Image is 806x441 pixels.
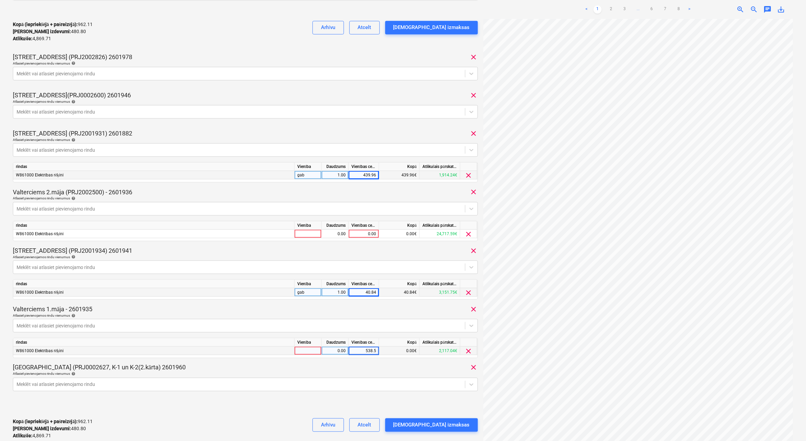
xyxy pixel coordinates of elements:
[379,230,420,238] div: 0.00€
[379,171,420,179] div: 439.96€
[70,255,75,259] span: help
[324,171,346,179] div: 1.00
[295,288,322,297] div: gab
[13,163,295,171] div: rindas
[470,188,478,196] span: clear
[13,36,32,41] strong: Atlikušie :
[322,280,349,288] div: Daudzums
[351,288,376,297] div: 40.84
[358,23,371,32] div: Atcelt
[313,418,344,432] button: Arhīvu
[70,314,75,318] span: help
[322,163,349,171] div: Daudzums
[393,421,470,430] div: [DEMOGRAPHIC_DATA] izmaksas
[295,280,322,288] div: Vienība
[470,53,478,61] span: clear
[13,364,186,372] p: [GEOGRAPHIC_DATA] (PRJ0002627, K-1 un K-2(2.kārta) 2601960
[13,188,132,196] p: Valterciems 2.māja (PRJ2002500) - 2601936
[470,305,478,313] span: clear
[324,347,346,355] div: 0.00
[324,288,346,297] div: 1.00
[420,230,460,238] div: 24,717.59€
[13,425,86,433] p: 480.80
[70,100,75,104] span: help
[349,338,379,347] div: Vienības cena
[16,348,64,353] span: W861000 Elektrības rēķini
[465,171,473,179] span: clear
[13,426,71,432] strong: [PERSON_NAME] izdevumi :
[70,138,75,142] span: help
[13,61,478,66] div: Atlasiet pievienojamos rindu vienumus
[16,173,64,177] span: W861000 Elektrības rēķini
[13,35,51,42] p: 4,869.71
[295,163,322,171] div: Vienība
[313,21,344,34] button: Arhīvu
[379,338,420,347] div: Kopā
[351,230,376,238] div: 0.00
[13,22,78,27] strong: Kopā (iepriekšējā + pašreizējā) :
[349,280,379,288] div: Vienības cena
[13,419,78,424] strong: Kopā (iepriekšējā + pašreizējā) :
[393,23,470,32] div: [DEMOGRAPHIC_DATA] izmaksas
[420,338,460,347] div: Atlikušais pārskatītais budžets
[772,409,806,441] iframe: Chat Widget
[324,230,346,238] div: 0.00
[13,280,295,288] div: rindas
[322,221,349,230] div: Daudzums
[358,421,371,430] div: Atcelt
[470,91,478,99] span: clear
[321,23,335,32] div: Arhīvu
[13,221,295,230] div: rindas
[13,138,478,142] div: Atlasiet pievienojamos rindu vienumus
[13,21,93,28] p: 962.11
[465,230,473,238] span: clear
[420,221,460,230] div: Atlikušais pārskatītais budžets
[385,418,478,432] button: [DEMOGRAPHIC_DATA] izmaksas
[321,421,335,430] div: Arhīvu
[13,196,478,200] div: Atlasiet pievienojamos rindu vienumus
[13,338,295,347] div: rindas
[13,99,478,104] div: Atlasiet pievienojamos rindu vienumus
[583,5,591,14] a: Previous page
[607,5,615,14] a: Page 2
[295,338,322,347] div: Vienība
[420,171,460,179] div: 1,914.24€
[70,61,75,65] span: help
[420,280,460,288] div: Atlikušais pārskatītais budžets
[13,53,132,61] p: [STREET_ADDRESS] (PRJ2002826) 2601978
[465,347,473,355] span: clear
[13,313,478,318] div: Atlasiet pievienojamos rindu vienumus
[13,91,131,99] p: [STREET_ADDRESS](PRJ0002600) 2601946
[13,372,478,376] div: Atlasiet pievienojamos rindu vienumus
[295,221,322,230] div: Vienība
[420,163,460,171] div: Atlikušais pārskatītais budžets
[594,5,602,14] a: Page 1 is your current page
[70,372,75,376] span: help
[420,347,460,355] div: 2,117.04€
[13,247,132,255] p: [STREET_ADDRESS] (PRJ2001934) 2601941
[351,171,376,179] div: 439.96
[349,418,380,432] button: Atcelt
[470,247,478,255] span: clear
[379,163,420,171] div: Kopā
[13,29,71,34] strong: [PERSON_NAME] izdevumi :
[16,231,64,236] span: W861000 Elektrības rēķini
[385,21,478,34] button: [DEMOGRAPHIC_DATA] izmaksas
[470,364,478,372] span: clear
[13,433,51,440] p: 4,869.71
[13,433,32,439] strong: Atlikušie :
[379,288,420,297] div: 40.84€
[349,21,380,34] button: Atcelt
[13,28,86,35] p: 480.80
[420,288,460,297] div: 3,151.75€
[13,129,132,138] p: [STREET_ADDRESS] (PRJ2001931) 2601882
[13,255,478,259] div: Atlasiet pievienojamos rindu vienumus
[349,163,379,171] div: Vienības cena
[13,418,93,425] p: 962.11
[16,290,64,295] span: W861000 Elektrības rēķini
[470,129,478,138] span: clear
[13,305,92,313] p: Valterciems 1.māja - 2601935
[70,196,75,200] span: help
[465,289,473,297] span: clear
